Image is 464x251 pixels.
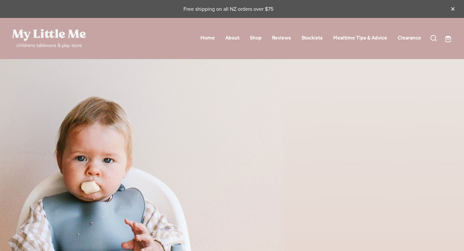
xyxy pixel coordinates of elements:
a: Mealtime Tips & Advice [333,33,387,43]
a: About [225,33,239,43]
a: My Little Me Ltd homepage [12,29,100,48]
a: Reviews [272,33,291,43]
p: Free shipping on all NZ orders over $75 [12,5,445,12]
a: Shop [250,33,262,43]
a: Clearance [398,33,421,43]
a: Home [200,33,215,43]
a: Stockists [301,33,323,43]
